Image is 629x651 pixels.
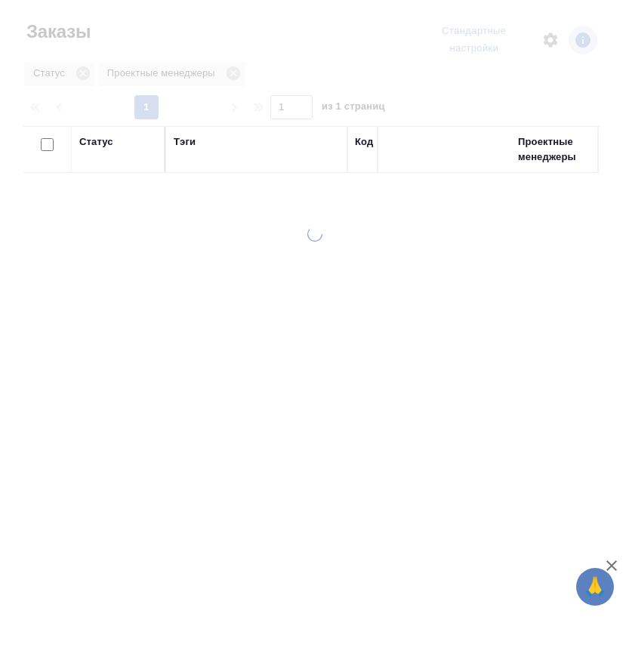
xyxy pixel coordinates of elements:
div: Статус [79,134,113,150]
div: Код [355,134,373,150]
button: 🙏 [576,568,614,606]
div: Тэги [174,134,196,150]
span: 🙏 [582,571,608,603]
div: Проектные менеджеры [518,134,590,165]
